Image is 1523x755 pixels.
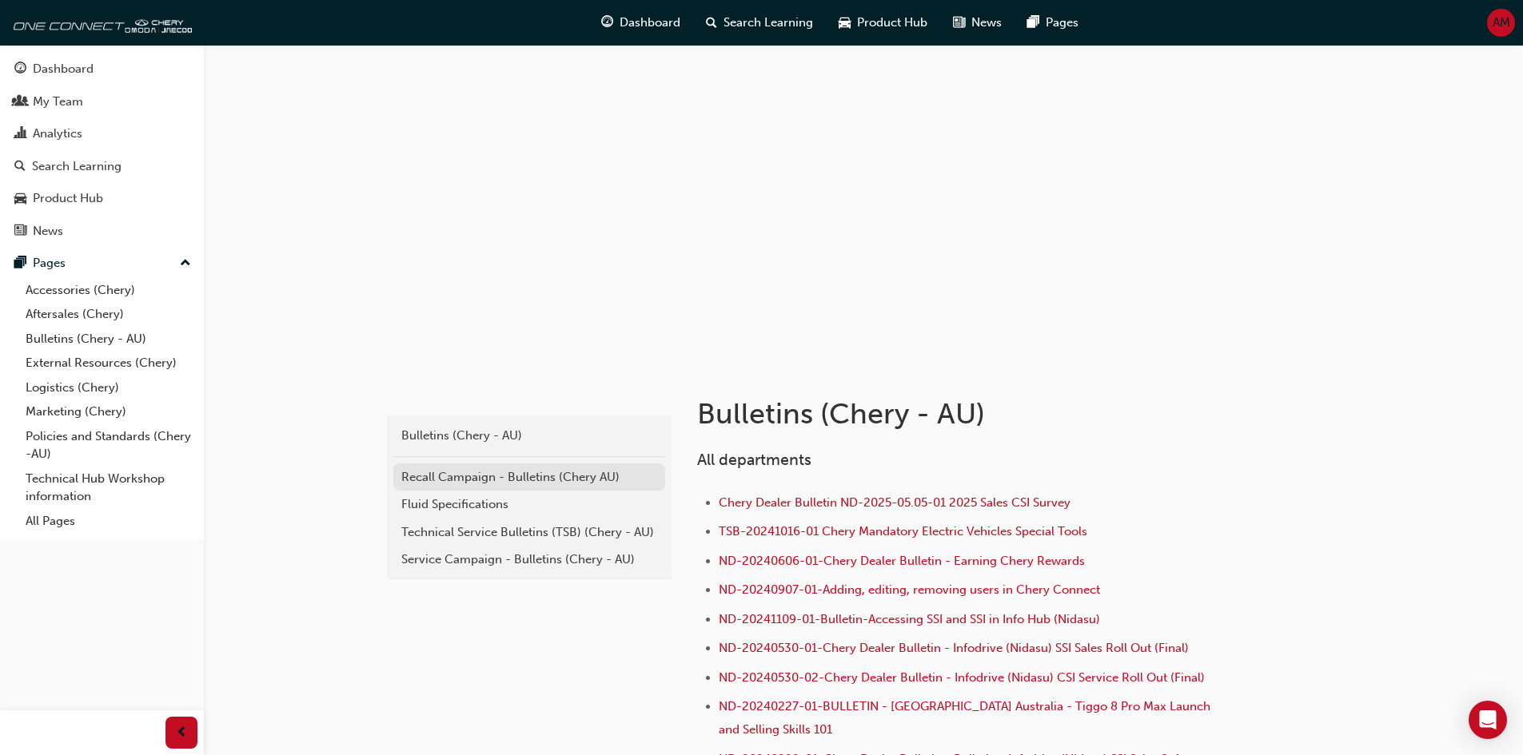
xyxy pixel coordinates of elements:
[6,248,197,278] button: Pages
[14,127,26,141] span: chart-icon
[33,125,82,143] div: Analytics
[19,278,197,303] a: Accessories (Chery)
[401,495,657,514] div: Fluid Specifications
[6,54,197,84] a: Dashboard
[19,327,197,352] a: Bulletins (Chery - AU)
[19,376,197,400] a: Logistics (Chery)
[33,254,66,272] div: Pages
[953,13,965,33] span: news-icon
[401,427,657,445] div: Bulletins (Chery - AU)
[971,14,1002,32] span: News
[401,523,657,542] div: Technical Service Bulletins (TSB) (Chery - AU)
[588,6,693,39] a: guage-iconDashboard
[393,463,665,491] a: Recall Campaign - Bulletins (Chery AU)
[6,119,197,149] a: Analytics
[697,451,811,469] span: All departments
[393,491,665,519] a: Fluid Specifications
[839,13,851,33] span: car-icon
[1015,6,1091,39] a: pages-iconPages
[697,396,1222,431] h1: Bulletins (Chery - AU)
[14,225,26,239] span: news-icon
[719,612,1100,626] a: ND-20241109-01-Bulletin-Accessing SSI and SSI in Info Hub (Nidasu)
[14,192,26,206] span: car-icon
[33,93,83,111] div: My Team
[180,253,191,274] span: up-icon
[19,399,197,424] a: Marketing (Chery)
[33,189,103,208] div: Product Hub
[401,550,657,569] div: Service Campaign - Bulletins (Chery - AU)
[620,14,680,32] span: Dashboard
[6,184,197,213] a: Product Hub
[6,51,197,248] button: DashboardMy TeamAnalyticsSearch LearningProduct HubNews
[14,62,26,77] span: guage-icon
[19,424,197,467] a: Policies and Standards (Chery -AU)
[14,160,26,174] span: search-icon
[14,95,26,109] span: people-icon
[19,351,197,376] a: External Resources (Chery)
[19,302,197,327] a: Aftersales (Chery)
[1469,701,1507,739] div: Open Intercom Messenger
[601,13,613,33] span: guage-icon
[14,256,26,271] span: pages-icon
[176,723,188,743] span: prev-icon
[6,152,197,181] a: Search Learning
[33,222,63,240] div: News
[719,699,1214,737] a: ND-20240227-01-BULLETIN - [GEOGRAPHIC_DATA] Australia - Tiggo 8 Pro Max Launch and Selling Skills...
[693,6,826,39] a: search-iconSearch Learning
[393,422,665,450] a: Bulletins (Chery - AU)
[1027,13,1039,33] span: pages-icon
[393,519,665,546] a: Technical Service Bulletins (TSB) (Chery - AU)
[1493,14,1510,32] span: AM
[719,554,1085,568] a: ND-20240606-01-Chery Dealer Bulletin - Earning Chery Rewards
[6,87,197,117] a: My Team
[393,546,665,574] a: Service Campaign - Bulletins (Chery - AU)
[1487,9,1515,37] button: AM
[19,509,197,534] a: All Pages
[719,524,1087,538] a: TSB-20241016-01 Chery Mandatory Electric Vehicles Special Tools
[1046,14,1078,32] span: Pages
[719,582,1100,597] a: ND-20240907-01-Adding, editing, removing users in Chery Connect
[33,60,94,78] div: Dashboard
[724,14,813,32] span: Search Learning
[6,217,197,246] a: News
[719,670,1205,685] a: ND-20240530-02-Chery Dealer Bulletin - Infodrive (Nidasu) CSI Service Roll Out (Final)
[19,467,197,509] a: Technical Hub Workshop information
[826,6,940,39] a: car-iconProduct Hub
[32,157,122,176] div: Search Learning
[940,6,1015,39] a: news-iconNews
[719,641,1189,655] a: ND-20240530-01-Chery Dealer Bulletin - Infodrive (Nidasu) SSI Sales Roll Out (Final)
[706,13,717,33] span: search-icon
[719,495,1070,510] a: Chery Dealer Bulletin ND-2025-05.05-01 2025 Sales CSI Survey
[401,468,657,487] div: Recall Campaign - Bulletins (Chery AU)
[8,6,192,38] img: oneconnect
[857,14,927,32] span: Product Hub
